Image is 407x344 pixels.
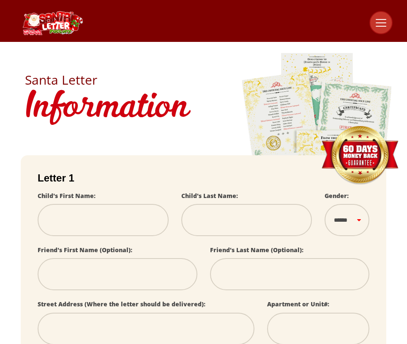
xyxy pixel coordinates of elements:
[210,246,303,254] label: Friend's Last Name (Optional):
[181,192,238,200] label: Child's Last Name:
[267,300,329,308] label: Apartment or Unit#:
[38,246,132,254] label: Friend's First Name (Optional):
[38,192,96,200] label: Child's First Name:
[38,172,369,184] h2: Letter 1
[38,300,205,308] label: Street Address (Where the letter should be delivered):
[25,74,382,86] h2: Santa Letter
[21,11,84,35] img: Santa Letter Logo
[325,192,349,200] label: Gender:
[321,126,399,185] img: Money Back Guarantee
[25,86,382,130] h1: Information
